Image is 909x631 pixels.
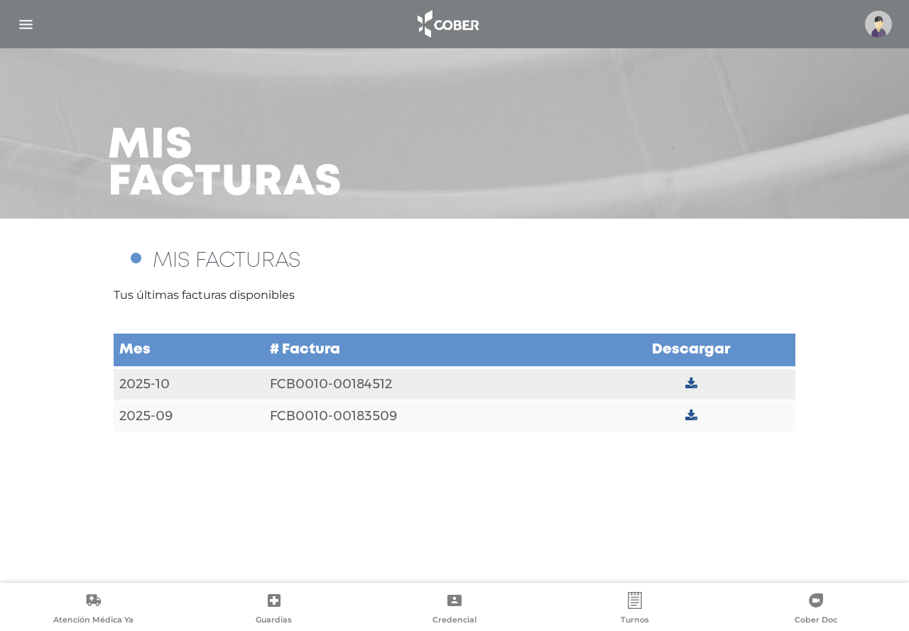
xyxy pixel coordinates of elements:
td: Mes [114,333,264,368]
span: Credencial [432,615,477,627]
h3: Mis facturas [108,128,342,202]
img: profile-placeholder.svg [865,11,892,38]
a: Cober Doc [726,592,906,628]
span: Cober Doc [795,615,837,627]
a: Turnos [545,592,725,628]
span: Turnos [621,615,649,627]
span: MIS FACTURAS [153,251,300,270]
a: Credencial [364,592,545,628]
img: logo_cober_home-white.png [410,7,484,41]
td: Descargar [587,333,795,368]
a: Atención Médica Ya [3,592,183,628]
span: Guardias [256,615,292,627]
td: # Factura [264,333,587,368]
td: 2025-09 [114,400,264,432]
a: Guardias [183,592,364,628]
td: FCB0010-00183509 [264,400,587,432]
img: Cober_menu-lines-white.svg [17,16,35,33]
td: 2025-10 [114,368,264,400]
p: Tus últimas facturas disponibles [114,287,795,304]
span: Atención Médica Ya [53,615,134,627]
td: FCB0010-00184512 [264,368,587,400]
